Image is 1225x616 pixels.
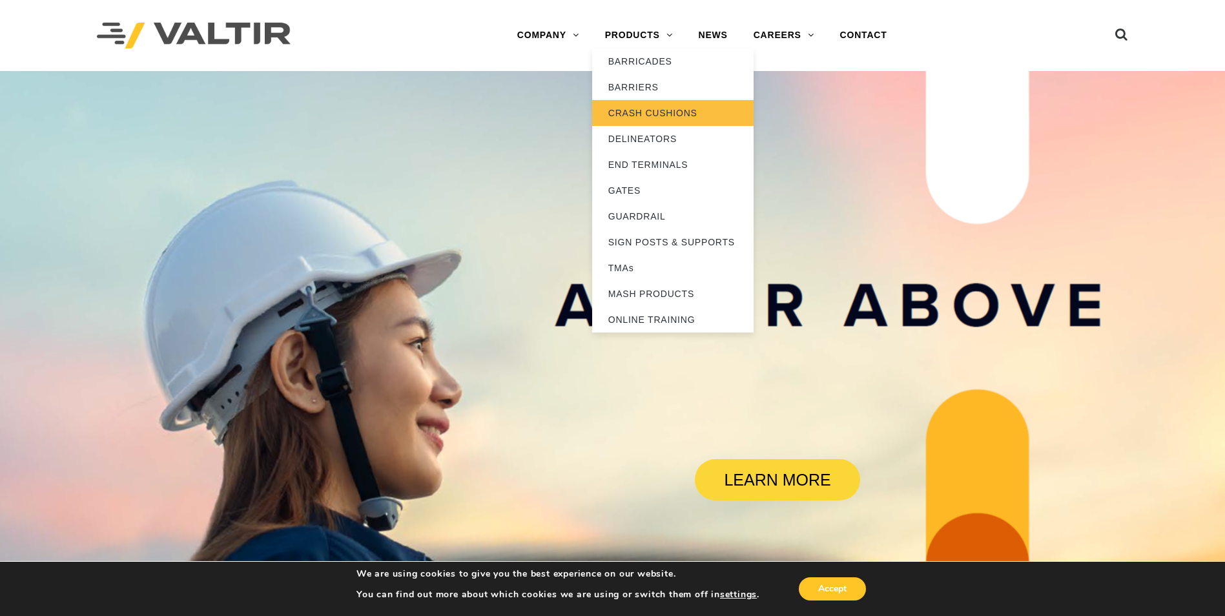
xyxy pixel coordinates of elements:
[592,23,686,48] a: PRODUCTS
[799,577,866,601] button: Accept
[504,23,592,48] a: COMPANY
[741,23,827,48] a: CAREERS
[592,152,754,178] a: END TERMINALS
[827,23,900,48] a: CONTACT
[592,307,754,333] a: ONLINE TRAINING
[720,589,757,601] button: settings
[695,459,860,500] a: LEARN MORE
[686,23,741,48] a: NEWS
[592,48,754,74] a: BARRICADES
[97,23,291,49] img: Valtir
[592,178,754,203] a: GATES
[356,589,759,601] p: You can find out more about which cookies we are using or switch them off in .
[592,229,754,255] a: SIGN POSTS & SUPPORTS
[592,100,754,126] a: CRASH CUSHIONS
[592,126,754,152] a: DELINEATORS
[592,255,754,281] a: TMAs
[356,568,759,580] p: We are using cookies to give you the best experience on our website.
[592,74,754,100] a: BARRIERS
[592,281,754,307] a: MASH PRODUCTS
[592,203,754,229] a: GUARDRAIL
